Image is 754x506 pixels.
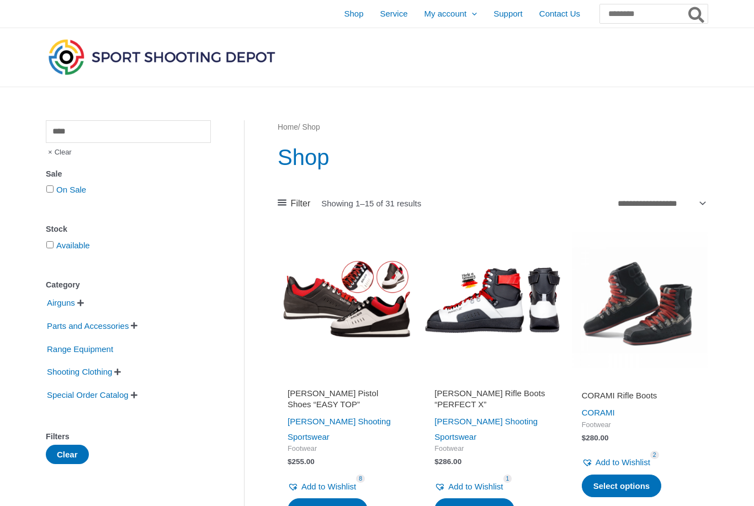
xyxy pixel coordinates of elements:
[424,232,560,368] img: PERFECT X
[278,123,298,131] a: Home
[46,317,130,335] span: Parts and Accessories
[288,457,292,466] span: $
[301,482,356,491] span: Add to Wishlist
[582,390,698,405] a: CORAMI Rifle Boots
[46,366,113,376] a: Shooting Clothing
[77,299,84,307] span: 
[278,232,413,368] img: SAUER Pistol Shoes "EASY TOP"
[582,408,615,417] a: CORAMI
[291,195,311,212] span: Filter
[356,475,365,483] span: 8
[686,4,708,23] button: Search
[434,375,550,388] iframe: Customer reviews powered by Trustpilot
[46,390,130,399] a: Special Order Catalog
[46,277,211,293] div: Category
[434,417,538,441] a: [PERSON_NAME] Shooting Sportswear
[572,232,708,368] img: CORAMI Rifle Boots
[46,294,76,312] span: Airguns
[434,457,439,466] span: $
[46,166,211,182] div: Sale
[582,420,698,430] span: Footwear
[288,375,403,388] iframe: Customer reviews powered by Trustpilot
[46,429,211,445] div: Filters
[278,142,708,173] h1: Shop
[434,457,461,466] bdi: 286.00
[46,386,130,404] span: Special Order Catalog
[46,221,211,237] div: Stock
[46,363,113,381] span: Shooting Clothing
[46,321,130,330] a: Parts and Accessories
[448,482,503,491] span: Add to Wishlist
[46,185,54,193] input: On Sale
[650,451,659,459] span: 2
[46,340,114,359] span: Range Equipment
[131,322,137,329] span: 
[321,199,421,207] p: Showing 1–15 of 31 results
[434,479,503,494] a: Add to Wishlist
[582,455,650,470] a: Add to Wishlist
[582,375,698,388] iframe: Customer reviews powered by Trustpilot
[582,475,662,498] a: Select options for “CORAMI Rifle Boots”
[434,444,550,454] span: Footwear
[596,457,650,467] span: Add to Wishlist
[288,444,403,454] span: Footwear
[582,390,698,401] h2: CORAMI Rifle Boots
[278,120,708,135] nav: Breadcrumb
[46,445,89,464] button: Clear
[46,297,76,307] a: Airguns
[613,195,708,211] select: Shop order
[288,417,391,441] a: [PERSON_NAME] Shooting Sportswear
[288,479,356,494] a: Add to Wishlist
[56,185,86,194] a: On Sale
[114,368,121,376] span: 
[582,434,586,442] span: $
[288,388,403,409] h2: [PERSON_NAME] Pistol Shoes “EASY TOP”
[288,457,315,466] bdi: 255.00
[46,143,72,162] span: Clear
[278,195,310,212] a: Filter
[434,388,550,409] h2: [PERSON_NAME] Rifle Boots “PERFECT X”
[288,388,403,414] a: [PERSON_NAME] Pistol Shoes “EASY TOP”
[46,343,114,353] a: Range Equipment
[434,388,550,414] a: [PERSON_NAME] Rifle Boots “PERFECT X”
[131,391,137,399] span: 
[46,241,54,248] input: Available
[46,36,278,77] img: Sport Shooting Depot
[582,434,609,442] bdi: 280.00
[56,241,90,250] a: Available
[503,475,512,483] span: 1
